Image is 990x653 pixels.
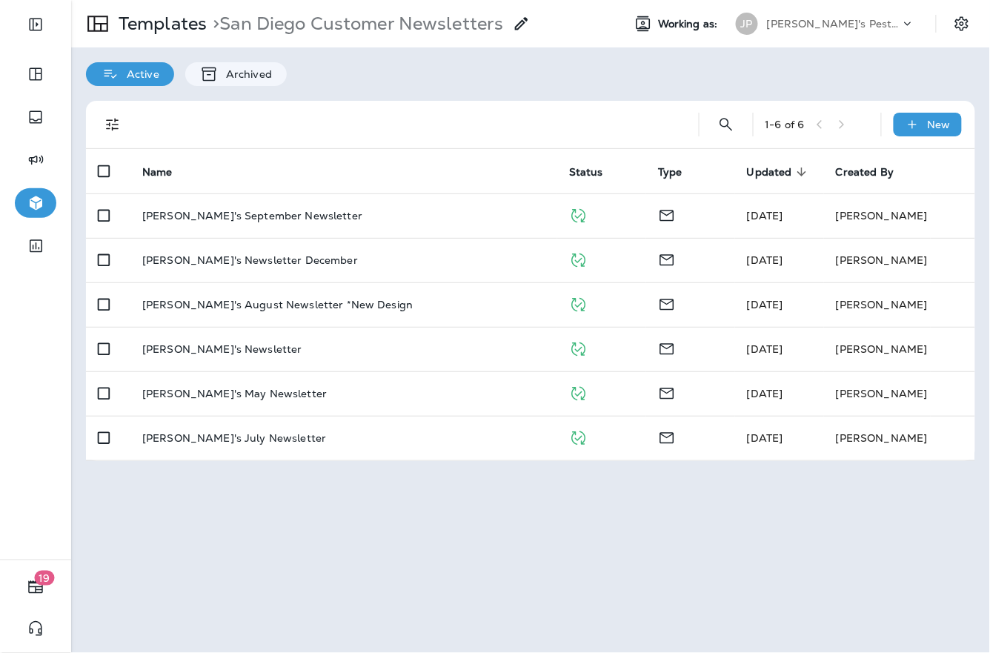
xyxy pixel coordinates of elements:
[142,210,362,222] p: [PERSON_NAME]'s September Newsletter
[569,252,588,265] span: Published
[711,110,741,139] button: Search Templates
[35,571,55,586] span: 19
[658,296,676,310] span: Email
[142,254,358,266] p: [PERSON_NAME]'s Newsletter December
[658,165,702,179] span: Type
[747,387,783,400] span: Shannon Davis
[142,166,173,179] span: Name
[569,430,588,443] span: Published
[747,253,783,267] span: Shannon Davis
[747,298,783,311] span: Shannon Davis
[569,296,588,310] span: Published
[824,238,975,282] td: [PERSON_NAME]
[142,299,413,311] p: [PERSON_NAME]'s August Newsletter *New Design
[949,10,975,37] button: Settings
[113,13,207,35] p: Templates
[658,208,676,221] span: Email
[767,18,900,30] p: [PERSON_NAME]'s Pest Control - [GEOGRAPHIC_DATA]
[928,119,951,130] p: New
[836,165,913,179] span: Created By
[747,342,783,356] span: J-P Scoville
[824,416,975,460] td: [PERSON_NAME]
[747,209,783,222] span: Shannon Davis
[15,572,56,602] button: 19
[824,193,975,238] td: [PERSON_NAME]
[119,68,159,80] p: Active
[658,341,676,354] span: Email
[219,68,272,80] p: Archived
[142,165,192,179] span: Name
[569,385,588,399] span: Published
[569,208,588,221] span: Published
[658,18,721,30] span: Working as:
[658,252,676,265] span: Email
[569,341,588,354] span: Published
[658,430,676,443] span: Email
[142,432,326,444] p: [PERSON_NAME]'s July Newsletter
[736,13,758,35] div: JP
[658,385,676,399] span: Email
[207,13,503,35] p: San Diego Customer Newsletters
[142,343,302,355] p: [PERSON_NAME]'s Newsletter
[747,431,783,445] span: Shannon Davis
[824,327,975,371] td: [PERSON_NAME]
[569,165,622,179] span: Status
[98,110,127,139] button: Filters
[569,166,603,179] span: Status
[824,371,975,416] td: [PERSON_NAME]
[747,166,792,179] span: Updated
[765,119,805,130] div: 1 - 6 of 6
[836,166,894,179] span: Created By
[658,166,682,179] span: Type
[824,282,975,327] td: [PERSON_NAME]
[15,10,56,39] button: Expand Sidebar
[747,165,811,179] span: Updated
[142,388,327,400] p: [PERSON_NAME]'s May Newsletter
